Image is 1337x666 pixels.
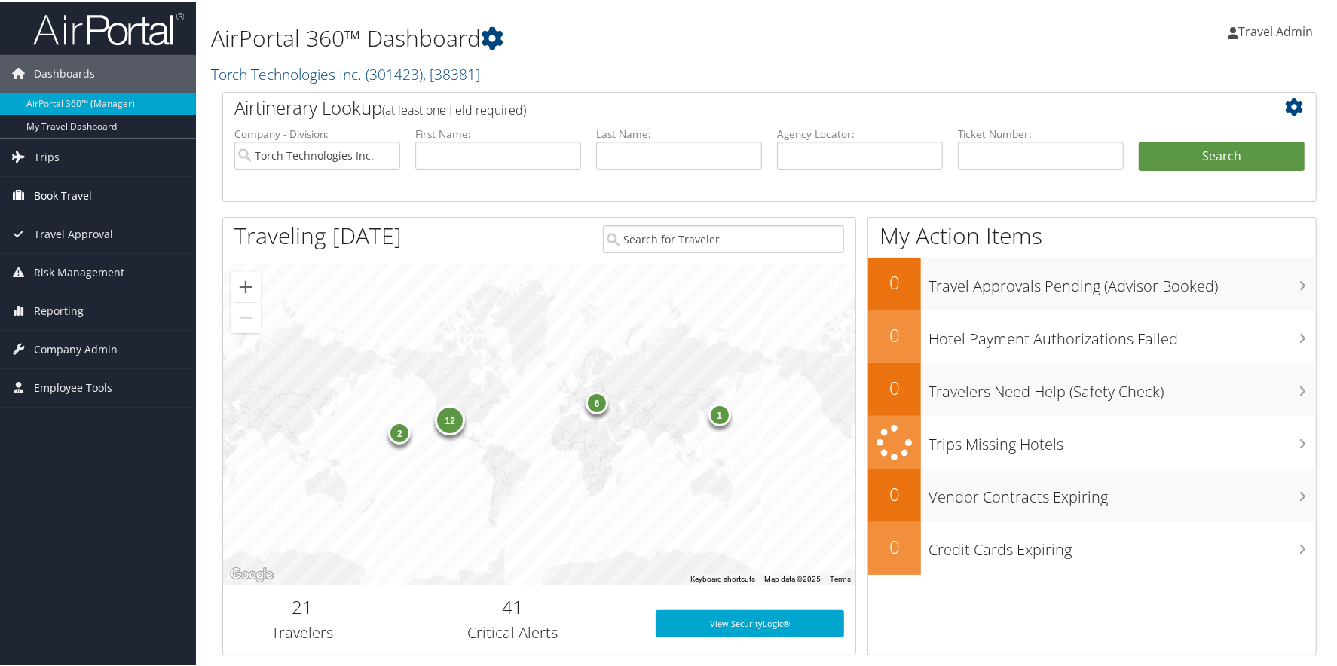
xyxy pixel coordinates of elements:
button: Search [1139,140,1305,170]
span: Company Admin [34,329,118,367]
span: Reporting [34,291,84,328]
h3: Credit Cards Expiring [929,530,1316,559]
h2: 0 [868,374,921,399]
h2: 21 [234,593,370,619]
h3: Vendor Contracts Expiring [929,478,1316,506]
span: , [ 38381 ] [423,63,480,83]
div: 12 [436,403,466,433]
span: Dashboards [34,53,95,91]
input: Search for Traveler [603,224,843,252]
label: Last Name: [596,125,762,140]
span: Trips [34,137,60,175]
span: Risk Management [34,252,124,290]
h2: 0 [868,480,921,506]
div: 2 [389,420,412,443]
h2: 0 [868,533,921,558]
span: ( 301423 ) [366,63,423,83]
img: airportal-logo.png [33,10,184,45]
a: 0Credit Cards Expiring [868,521,1316,573]
span: Travel Approval [34,214,113,252]
h2: 41 [393,593,633,619]
button: Keyboard shortcuts [690,573,755,583]
span: Map data ©2025 [764,573,821,582]
h2: 0 [868,321,921,347]
img: Google [227,564,277,583]
a: 0Hotel Payment Authorizations Failed [868,309,1316,362]
button: Zoom in [231,270,261,301]
a: Trips Missing Hotels [868,414,1316,468]
h1: My Action Items [868,218,1316,250]
h2: 0 [868,268,921,294]
h3: Travel Approvals Pending (Advisor Booked) [929,267,1316,295]
h1: AirPortal 360™ Dashboard [211,21,956,53]
a: 0Vendor Contracts Expiring [868,468,1316,521]
h2: Airtinerary Lookup [234,93,1213,119]
a: Torch Technologies Inc. [211,63,480,83]
h3: Hotel Payment Authorizations Failed [929,319,1316,348]
h3: Travelers [234,621,370,642]
label: Agency Locator: [777,125,943,140]
label: Ticket Number: [958,125,1124,140]
span: Book Travel [34,176,92,213]
h3: Trips Missing Hotels [929,425,1316,454]
div: 1 [708,402,731,425]
span: Employee Tools [34,368,112,405]
span: (at least one field required) [382,100,526,117]
label: First Name: [415,125,581,140]
a: 0Travel Approvals Pending (Advisor Booked) [868,256,1316,309]
a: Travel Admin [1228,8,1328,53]
h3: Travelers Need Help (Safety Check) [929,372,1316,401]
label: Company - Division: [234,125,400,140]
a: 0Travelers Need Help (Safety Check) [868,362,1316,414]
button: Zoom out [231,301,261,331]
a: Terms (opens in new tab) [830,573,851,582]
a: View SecurityLogic® [656,609,844,636]
span: Travel Admin [1238,22,1313,38]
h3: Critical Alerts [393,621,633,642]
h1: Traveling [DATE] [234,218,402,250]
div: 6 [586,390,608,413]
a: Open this area in Google Maps (opens a new window) [227,564,277,583]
